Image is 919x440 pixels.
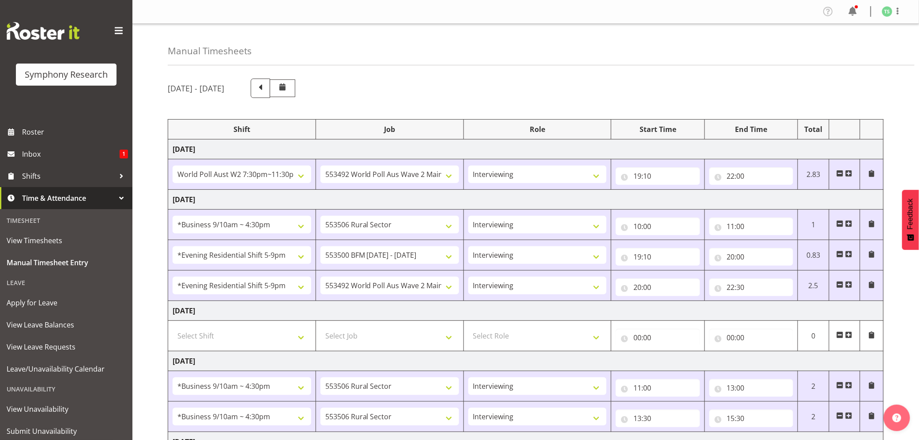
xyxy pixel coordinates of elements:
[22,169,115,183] span: Shifts
[798,210,829,240] td: 1
[616,379,700,397] input: Click to select...
[709,410,793,427] input: Click to select...
[2,314,130,336] a: View Leave Balances
[7,402,126,416] span: View Unavailability
[709,329,793,346] input: Click to select...
[7,425,126,438] span: Submit Unavailability
[320,124,459,135] div: Job
[168,351,884,371] td: [DATE]
[168,139,884,159] td: [DATE]
[798,371,829,402] td: 2
[7,22,79,40] img: Rosterit website logo
[168,301,884,321] td: [DATE]
[616,329,700,346] input: Click to select...
[2,380,130,398] div: Unavailability
[2,211,130,229] div: Timesheet
[120,150,128,158] span: 1
[616,278,700,296] input: Click to select...
[25,68,108,81] div: Symphony Research
[22,192,115,205] span: Time & Attendance
[7,234,126,247] span: View Timesheets
[907,199,915,229] span: Feedback
[7,362,126,376] span: Leave/Unavailability Calendar
[616,248,700,266] input: Click to select...
[798,159,829,190] td: 2.83
[616,218,700,235] input: Click to select...
[22,125,128,139] span: Roster
[2,358,130,380] a: Leave/Unavailability Calendar
[798,240,829,271] td: 0.83
[616,167,700,185] input: Click to select...
[882,6,893,17] img: tanya-stebbing1954.jpg
[2,274,130,292] div: Leave
[7,318,126,331] span: View Leave Balances
[709,218,793,235] input: Click to select...
[468,124,607,135] div: Role
[22,147,120,161] span: Inbox
[7,296,126,309] span: Apply for Leave
[798,321,829,351] td: 0
[902,190,919,250] button: Feedback - Show survey
[2,336,130,358] a: View Leave Requests
[173,124,311,135] div: Shift
[616,410,700,427] input: Click to select...
[2,398,130,420] a: View Unavailability
[709,167,793,185] input: Click to select...
[709,248,793,266] input: Click to select...
[709,379,793,397] input: Click to select...
[709,278,793,296] input: Click to select...
[168,83,224,93] h5: [DATE] - [DATE]
[616,124,700,135] div: Start Time
[7,340,126,354] span: View Leave Requests
[893,414,901,422] img: help-xxl-2.png
[168,46,252,56] h4: Manual Timesheets
[798,402,829,432] td: 2
[2,252,130,274] a: Manual Timesheet Entry
[7,256,126,269] span: Manual Timesheet Entry
[168,190,884,210] td: [DATE]
[709,124,793,135] div: End Time
[798,271,829,301] td: 2.5
[802,124,824,135] div: Total
[2,292,130,314] a: Apply for Leave
[2,229,130,252] a: View Timesheets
